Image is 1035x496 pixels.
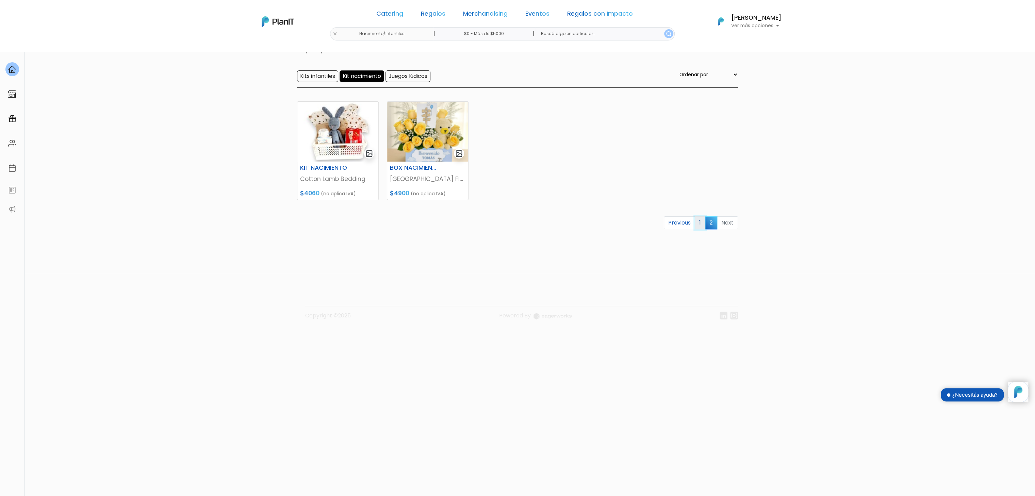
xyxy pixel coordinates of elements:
[433,30,435,38] p: |
[567,11,633,19] a: Regalos con Impacto
[340,70,384,82] input: Kit nacimiento
[421,11,445,19] a: Regalos
[376,11,403,19] a: Catering
[365,150,373,158] img: gallery-light
[300,175,376,183] p: Cotton Lamb Bedding
[499,312,572,325] a: Powered By
[305,312,351,325] p: Copyright ©2025
[463,11,508,19] a: Merchandising
[533,313,572,319] img: logo_eagerworks-044938b0bf012b96b195e05891a56339191180c2d98ce7df62ca656130a436fa.svg
[297,70,338,82] input: Kits infantiles
[321,190,356,197] span: (no aplica IVA)
[387,102,468,162] img: thumb_Captura_de_pantalla_2025-09-01_151339.png
[387,101,469,200] a: gallery-light BOX NACIMIENTO [GEOGRAPHIC_DATA] Flowers $4900 (no aplica IVA)
[455,150,463,158] img: gallery-light
[695,216,705,229] a: 1
[713,14,728,29] img: PlanIt Logo
[731,23,782,28] p: Ver más opciones
[8,139,16,147] img: people-662611757002400ad9ed0e3c099ab2801c6687ba6c219adb57efc949bc21e19d.svg
[8,115,16,123] img: campaigns-02234683943229c281be62815700db0a1741e53638e28bf9629b52c665b00959.svg
[709,13,782,30] button: PlanIt Logo [PERSON_NAME] Ver más opciones
[720,312,727,319] img: linkedin-cc7d2dbb1a16aff8e18f147ffe980d30ddd5d9e01409788280e63c91fc390ff4.svg
[666,31,671,36] img: search_button-432b6d5273f82d61273b3651a40e1bd1b912527efae98b1b7a1b2c0702e16a8d.svg
[536,27,675,40] input: Buscá algo en particular..
[533,30,535,38] p: |
[8,65,16,73] img: home-e721727adea9d79c4d83392d1f703f7f8bce08238fde08b1acbfd93340b81755.svg
[8,186,16,194] img: feedback-78b5a0c8f98aac82b08bfc38622c3050aee476f2c9584af64705fc4e61158814.svg
[300,189,319,197] span: $4060
[386,164,442,171] h6: BOX NACIMIENTO
[730,312,738,319] img: instagram-7ba2a2629254302ec2a9470e65da5de918c9f3c9a63008f8abed3140a32961bf.svg
[664,216,695,229] a: Previous
[705,216,717,229] span: 2
[8,90,16,98] img: marketplace-4ceaa7011d94191e9ded77b95e3339b90024bf715f7c57f8cf31f2d8c509eaba.svg
[390,189,409,197] span: $4900
[411,190,446,197] span: (no aplica IVA)
[8,164,16,172] img: calendar-87d922413cdce8b2cf7b7f5f62616a5cf9e4887200fb71536465627b3292af00.svg
[525,11,549,19] a: Eventos
[262,16,294,27] img: PlanIt Logo
[499,312,531,319] span: translation missing: es.layouts.footer.powered_by
[906,382,1008,409] iframe: trengo-widget-status
[296,164,352,171] h6: KIT NACIMIENTO
[297,102,378,162] img: thumb_2000___2000-Photoroom_-_2025-06-04T145952.906.jpg
[297,101,379,200] a: gallery-light KIT NACIMIENTO Cotton Lamb Bedding $4060 (no aplica IVA)
[8,205,16,213] img: partners-52edf745621dab592f3b2c58e3bca9d71375a7ef29c3b500c9f145b62cc070d4.svg
[731,15,782,21] h6: [PERSON_NAME]
[333,32,337,36] img: close-6986928ebcb1d6c9903e3b54e860dbc4d054630f23adef3a32610726dff6a82b.svg
[1008,382,1028,402] iframe: trengo-widget-launcher
[390,175,465,183] p: [GEOGRAPHIC_DATA] Flowers
[385,70,430,82] input: Juegos lúdicos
